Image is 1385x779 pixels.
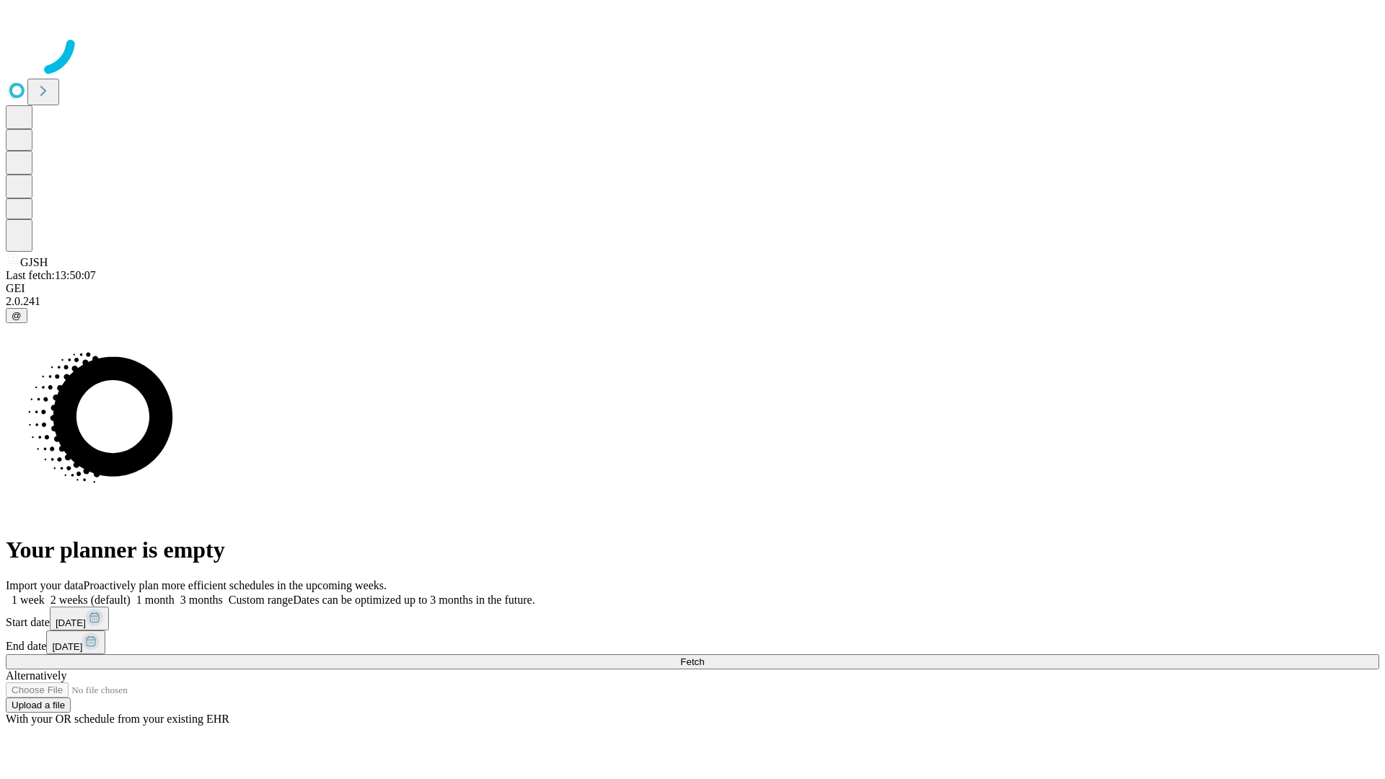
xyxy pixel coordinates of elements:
[50,607,109,630] button: [DATE]
[180,594,223,606] span: 3 months
[136,594,175,606] span: 1 month
[52,641,82,652] span: [DATE]
[6,579,84,591] span: Import your data
[84,579,387,591] span: Proactively plan more efficient schedules in the upcoming weeks.
[20,256,48,268] span: GJSH
[680,656,704,667] span: Fetch
[12,310,22,321] span: @
[229,594,293,606] span: Custom range
[6,282,1379,295] div: GEI
[6,669,66,682] span: Alternatively
[6,295,1379,308] div: 2.0.241
[6,713,229,725] span: With your OR schedule from your existing EHR
[12,594,45,606] span: 1 week
[6,697,71,713] button: Upload a file
[56,617,86,628] span: [DATE]
[6,537,1379,563] h1: Your planner is empty
[6,654,1379,669] button: Fetch
[6,607,1379,630] div: Start date
[6,630,1379,654] div: End date
[46,630,105,654] button: [DATE]
[50,594,131,606] span: 2 weeks (default)
[6,308,27,323] button: @
[6,269,96,281] span: Last fetch: 13:50:07
[293,594,535,606] span: Dates can be optimized up to 3 months in the future.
